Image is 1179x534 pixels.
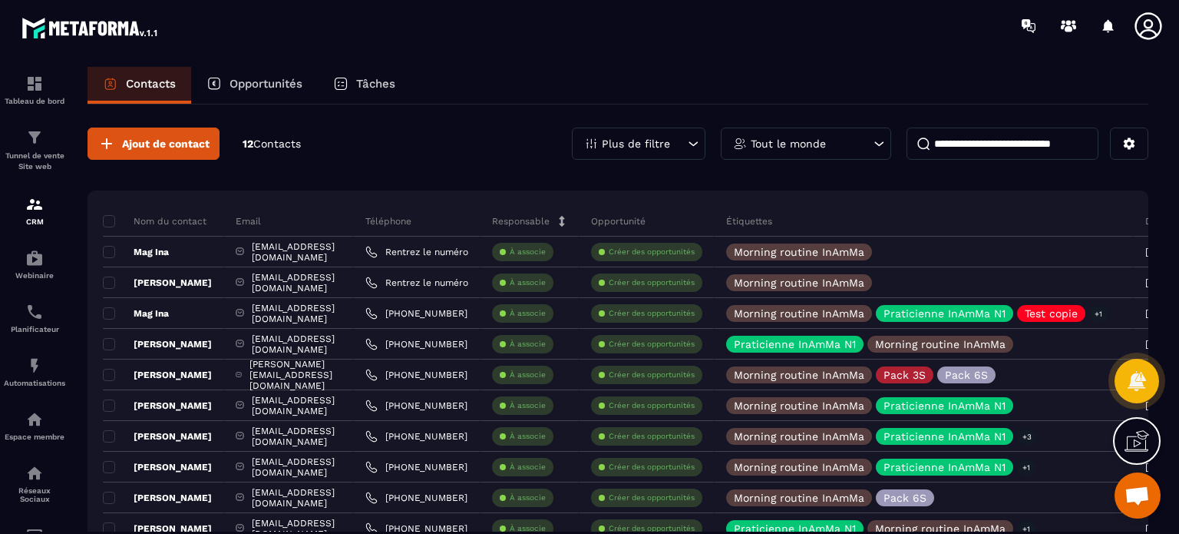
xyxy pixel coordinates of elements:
[510,493,546,503] p: À associe
[4,433,65,441] p: Espace membre
[734,247,864,257] p: Morning routine InAmMa
[751,138,826,149] p: Tout le monde
[875,339,1006,350] p: Morning routine InAmMa
[365,338,467,350] a: [PHONE_NUMBER]
[602,138,670,149] p: Plus de filtre
[609,339,695,350] p: Créer des opportunités
[510,431,546,442] p: À associe
[609,277,695,288] p: Créer des opportunités
[103,461,212,473] p: [PERSON_NAME]
[734,462,864,473] p: Morning routine InAmMa
[510,523,546,534] p: À associe
[734,308,864,319] p: Morning routine InAmMa
[4,271,65,280] p: Webinaire
[4,345,65,399] a: automationsautomationsAutomatisations
[25,75,44,93] img: formation
[365,369,467,381] a: [PHONE_NUMBER]
[4,486,65,503] p: Réseaux Sociaux
[191,67,318,104] a: Opportunités
[4,217,65,226] p: CRM
[4,151,65,172] p: Tunnel de vente Site web
[609,462,695,473] p: Créer des opportunités
[25,357,44,375] img: automations
[510,308,546,319] p: À associe
[609,431,695,442] p: Créer des opportunités
[609,308,695,319] p: Créer des opportunités
[103,400,212,412] p: [PERSON_NAME]
[609,247,695,257] p: Créer des opportunités
[126,77,176,91] p: Contacts
[510,247,546,257] p: À associe
[25,195,44,214] img: formation
[88,128,220,160] button: Ajout de contact
[945,370,988,380] p: Pack 6S
[103,246,169,258] p: Mag Ina
[510,277,546,288] p: À associe
[4,97,65,105] p: Tableau de bord
[365,430,467,443] a: [PHONE_NUMBER]
[734,493,864,503] p: Morning routine InAmMa
[883,493,926,503] p: Pack 6S
[4,399,65,453] a: automationsautomationsEspace membre
[253,138,301,150] span: Contacts
[103,215,206,227] p: Nom du contact
[25,249,44,267] img: automations
[510,462,546,473] p: À associe
[25,410,44,429] img: automations
[734,431,864,442] p: Morning routine InAmMa
[103,492,212,504] p: [PERSON_NAME]
[4,184,65,237] a: formationformationCRM
[103,430,212,443] p: [PERSON_NAME]
[103,369,212,381] p: [PERSON_NAME]
[25,464,44,483] img: social-network
[883,308,1006,319] p: Praticienne InAmMa N1
[4,237,65,291] a: automationsautomationsWebinaire
[734,400,864,411] p: Morning routine InAmMa
[883,400,1006,411] p: Praticienne InAmMa N1
[4,453,65,515] a: social-networksocial-networkRéseaux Sociaux
[1025,308,1078,319] p: Test copie
[1017,429,1037,445] p: +3
[4,379,65,387] p: Automatisations
[365,400,467,412] a: [PHONE_NUMBER]
[734,339,856,350] p: Praticienne InAmMa N1
[365,307,467,320] a: [PHONE_NUMBER]
[510,370,546,380] p: À associe
[1115,473,1161,519] div: Ouvrir le chat
[492,215,550,227] p: Responsable
[609,400,695,411] p: Créer des opportunités
[365,215,411,227] p: Téléphone
[122,136,210,151] span: Ajout de contact
[591,215,646,227] p: Opportunité
[236,215,261,227] p: Email
[510,400,546,411] p: À associe
[103,338,212,350] p: [PERSON_NAME]
[4,117,65,184] a: formationformationTunnel de vente Site web
[883,431,1006,442] p: Praticienne InAmMa N1
[609,370,695,380] p: Créer des opportunités
[726,215,772,227] p: Étiquettes
[365,461,467,473] a: [PHONE_NUMBER]
[1089,306,1108,322] p: +1
[21,14,160,41] img: logo
[510,339,546,350] p: À associe
[883,370,926,380] p: Pack 3S
[318,67,411,104] a: Tâches
[609,523,695,534] p: Créer des opportunités
[734,277,864,288] p: Morning routine InAmMa
[875,523,1006,534] p: Morning routine InAmMa
[103,277,212,289] p: [PERSON_NAME]
[365,492,467,504] a: [PHONE_NUMBER]
[734,370,864,380] p: Morning routine InAmMa
[4,325,65,333] p: Planificateur
[243,137,301,151] p: 12
[734,523,856,534] p: Praticienne InAmMa N1
[1017,459,1035,476] p: +1
[25,128,44,147] img: formation
[25,303,44,321] img: scheduler
[4,63,65,117] a: formationformationTableau de bord
[609,493,695,503] p: Créer des opportunités
[4,291,65,345] a: schedulerschedulerPlanificateur
[230,77,302,91] p: Opportunités
[103,307,169,320] p: Mag Ina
